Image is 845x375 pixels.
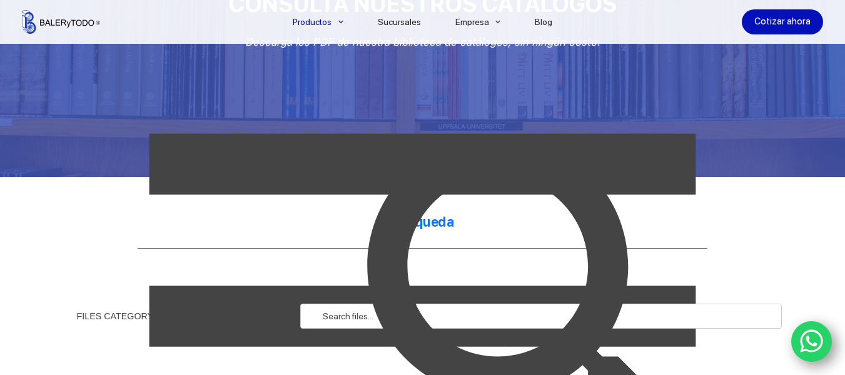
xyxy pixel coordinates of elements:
[22,10,100,34] img: Balerytodo
[791,321,832,362] a: WhatsApp
[742,9,823,34] a: Cotizar ahora
[300,304,781,329] input: Search files...
[77,312,154,321] div: FILES CATEGORY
